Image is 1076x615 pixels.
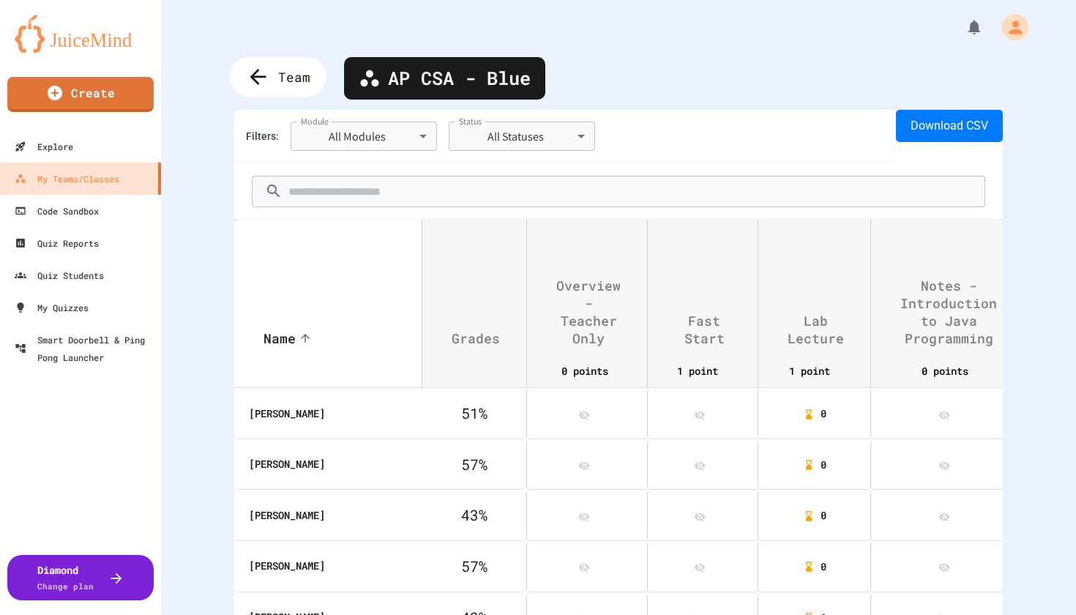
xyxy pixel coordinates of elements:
img: logo-orange.svg [15,15,146,53]
label: Status [459,115,482,127]
div: My Account [987,10,1032,44]
span: 0 points [922,362,995,380]
div: Quiz Reports [15,234,99,252]
th: 51 % [422,388,526,439]
button: DiamondChange plan [7,555,154,600]
th: 43 % [422,490,526,541]
a: Create [7,77,154,112]
span: 1 point [789,362,862,380]
div: Code Sandbox [15,202,99,220]
span: Lab Lecture [788,312,863,347]
th: 57 % [422,439,526,491]
div: My Notifications [938,15,987,40]
span: 0 [821,509,826,523]
div: Filters: [246,129,279,144]
span: 0 [821,407,826,421]
th: [PERSON_NAME] [234,490,422,541]
span: Notes - Introduction to Java Programming [900,277,1016,347]
span: 0 [821,458,826,471]
div: All Statuses [449,122,595,151]
div: Explore [15,138,73,155]
span: Grades [452,329,519,347]
div: My Quizzes [15,299,89,316]
span: Name [264,329,315,347]
span: 0 points [561,362,635,380]
span: AP CSA - Blue [388,64,531,92]
span: Change plan [37,581,94,592]
span: 0 [821,559,826,573]
span: Overview - Teacher Only [556,277,640,347]
div: Smart Doorbell & Ping Pong Launcher [15,331,155,366]
th: [PERSON_NAME] [234,439,422,491]
span: 1 point [677,362,750,380]
span: Fast Start [677,312,750,347]
div: Quiz Students [15,266,104,284]
div: All Modules [291,122,437,151]
span: Team [278,67,310,86]
button: Download CSV [896,110,1003,142]
th: [PERSON_NAME] [234,541,422,592]
label: Module [301,115,329,127]
div: Diamond [37,562,94,593]
th: 57 % [422,541,526,592]
th: [PERSON_NAME] [234,388,422,439]
div: My Teams/Classes [15,170,119,187]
